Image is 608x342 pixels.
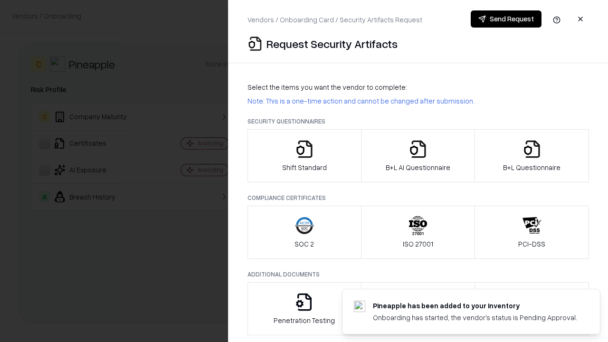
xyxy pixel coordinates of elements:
button: Shift Standard [247,129,361,182]
p: Compliance Certificates [247,194,589,202]
button: Send Request [471,10,541,28]
p: Select the items you want the vendor to complete: [247,82,589,92]
p: B+L Questionnaire [503,162,560,172]
img: pineappleenergy.com [354,301,365,312]
p: Additional Documents [247,270,589,278]
p: Note: This is a one-time action and cannot be changed after submission. [247,96,589,106]
p: PCI-DSS [518,239,545,249]
p: Request Security Artifacts [266,36,398,51]
p: Shift Standard [282,162,327,172]
div: Pineapple has been added to your inventory [373,301,577,311]
button: ISO 27001 [361,206,475,259]
div: Onboarding has started, the vendor's status is Pending Approval. [373,313,577,323]
p: B+L AI Questionnaire [386,162,450,172]
p: Penetration Testing [274,315,335,325]
button: B+L Questionnaire [475,129,589,182]
p: Security Questionnaires [247,117,589,125]
button: B+L AI Questionnaire [361,129,475,182]
p: Vendors / Onboarding Card / Security Artifacts Request [247,15,422,25]
p: ISO 27001 [403,239,433,249]
p: SOC 2 [294,239,314,249]
button: PCI-DSS [475,206,589,259]
button: Privacy Policy [361,282,475,335]
button: SOC 2 [247,206,361,259]
button: Penetration Testing [247,282,361,335]
button: Data Processing Agreement [475,282,589,335]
